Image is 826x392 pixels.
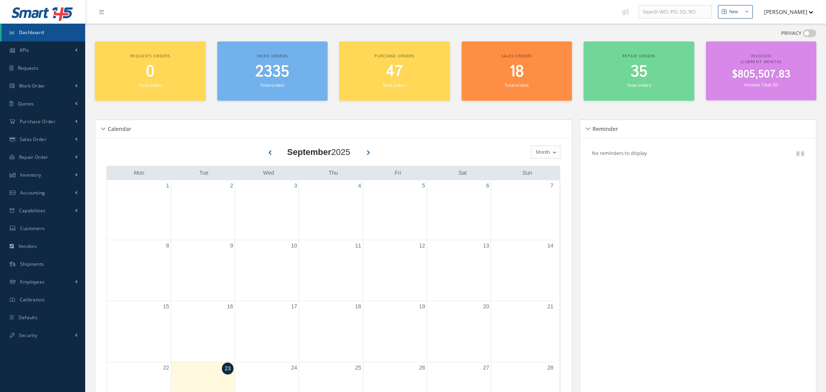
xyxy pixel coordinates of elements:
td: September 6, 2025 [427,180,491,240]
td: September 5, 2025 [363,180,427,240]
span: Calibration [20,296,45,303]
td: September 9, 2025 [171,240,235,301]
a: Sunday [521,168,534,178]
h5: Reminder [590,123,618,132]
a: September 24, 2025 [290,362,299,373]
span: Security [19,332,37,339]
span: Accounting [20,189,45,196]
span: Purchase orders [374,53,414,58]
td: September 18, 2025 [299,301,363,362]
span: Quotes [18,100,34,107]
a: September 20, 2025 [482,301,491,312]
a: September 7, 2025 [549,180,555,191]
td: September 8, 2025 [107,240,171,301]
span: (Current Month) [741,59,781,64]
a: Monday [132,168,146,178]
a: September 10, 2025 [290,240,299,251]
a: September 5, 2025 [421,180,427,191]
a: September 25, 2025 [354,362,363,373]
span: Sales Order [20,136,46,143]
span: $805,507.83 [732,67,790,82]
td: September 7, 2025 [491,180,555,240]
a: September 22, 2025 [161,362,171,373]
span: Defaults [19,314,38,321]
td: September 2, 2025 [171,180,235,240]
a: Friday [393,168,402,178]
a: September 9, 2025 [228,240,235,251]
small: Total orders [138,82,162,88]
small: Total orders [260,82,284,88]
small: Total orders [383,82,407,88]
small: Total orders [627,82,651,88]
a: September 8, 2025 [165,240,171,251]
input: Search WO, PO, SO, RO [639,5,712,19]
span: Employees [20,279,45,285]
td: September 4, 2025 [299,180,363,240]
a: September 21, 2025 [546,301,555,312]
span: Requests [18,65,38,71]
a: Sales orders 18 Total orders [462,41,572,101]
a: Saturday [457,168,468,178]
td: September 1, 2025 [107,180,171,240]
small: Invoices Total: 83 [744,82,778,88]
span: Requests orders [130,53,170,58]
span: 47 [386,61,403,83]
span: 35 [630,61,647,83]
span: Purchase Order [20,118,55,125]
a: September 28, 2025 [546,362,555,373]
a: Wednesday [261,168,276,178]
span: Sales orders [501,53,532,58]
a: September 15, 2025 [161,301,171,312]
td: September 13, 2025 [427,240,491,301]
div: 2025 [287,146,350,158]
small: Total orders [505,82,529,88]
span: Repair Order [19,154,48,160]
span: Work orders [257,53,288,58]
td: September 12, 2025 [363,240,427,301]
a: September 2, 2025 [228,180,235,191]
a: September 11, 2025 [354,240,363,251]
p: No reminders to display [592,150,647,156]
span: Month [534,148,550,156]
a: September 13, 2025 [482,240,491,251]
span: Invoiced [750,53,771,58]
td: September 19, 2025 [363,301,427,362]
span: KPIs [20,47,29,53]
a: Dashboard [2,24,85,41]
td: September 17, 2025 [235,301,299,362]
a: Tuesday [198,168,210,178]
td: September 10, 2025 [235,240,299,301]
span: Inventory [20,172,41,178]
div: New [729,9,738,15]
a: Repair orders 35 Total orders [584,41,694,101]
td: September 21, 2025 [491,301,555,362]
td: September 14, 2025 [491,240,555,301]
a: September 12, 2025 [417,240,427,251]
td: September 16, 2025 [171,301,235,362]
a: September 18, 2025 [354,301,363,312]
td: September 11, 2025 [299,240,363,301]
button: New [718,5,753,19]
a: September 23, 2025 [222,363,234,375]
a: September 17, 2025 [290,301,299,312]
td: September 3, 2025 [235,180,299,240]
td: September 15, 2025 [107,301,171,362]
a: Invoiced (Current Month) $805,507.83 Invoices Total: 83 [706,41,817,100]
a: Work orders 2335 Total orders [217,41,328,101]
span: Capabilities [19,207,46,214]
span: 18 [509,61,524,83]
a: September 4, 2025 [357,180,363,191]
b: September [287,147,331,157]
a: Requests orders 0 Total orders [95,41,206,101]
a: September 6, 2025 [484,180,491,191]
a: September 26, 2025 [417,362,427,373]
a: Thursday [327,168,339,178]
a: September 14, 2025 [546,240,555,251]
a: September 16, 2025 [225,301,235,312]
label: PRIVACY [781,29,802,37]
span: Shipments [20,261,44,267]
a: September 27, 2025 [482,362,491,373]
span: Vendors [19,243,37,249]
a: September 19, 2025 [417,301,427,312]
span: Customers [20,225,45,232]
